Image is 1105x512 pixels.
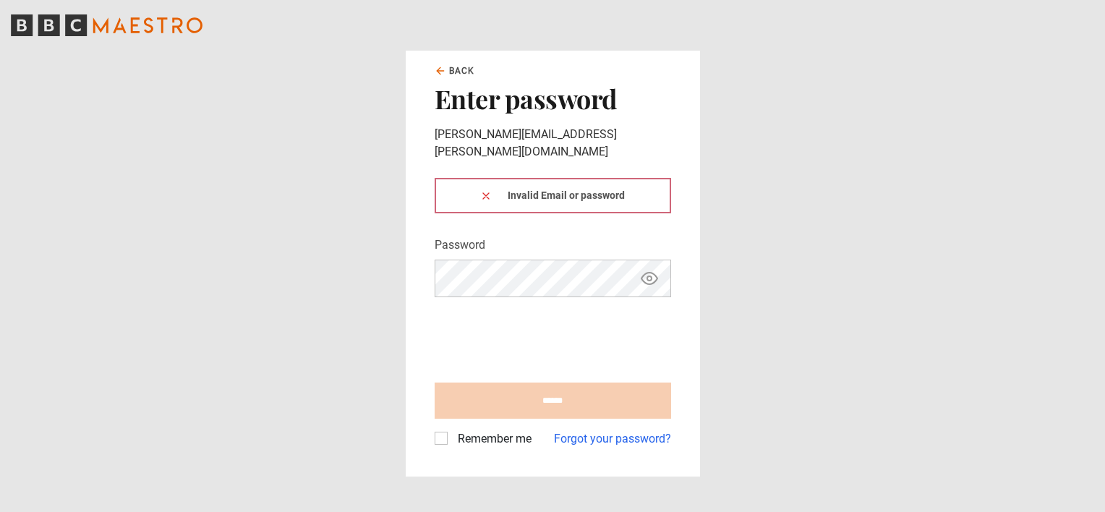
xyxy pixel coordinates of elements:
a: Forgot your password? [554,430,671,448]
p: [PERSON_NAME][EMAIL_ADDRESS][PERSON_NAME][DOMAIN_NAME] [435,126,671,161]
div: Invalid Email or password [435,178,671,213]
a: Back [435,64,475,77]
iframe: reCAPTCHA [435,309,654,365]
label: Password [435,236,485,254]
span: Back [449,64,475,77]
button: Show password [637,266,662,291]
label: Remember me [452,430,532,448]
svg: BBC Maestro [11,14,202,36]
h2: Enter password [435,83,671,114]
